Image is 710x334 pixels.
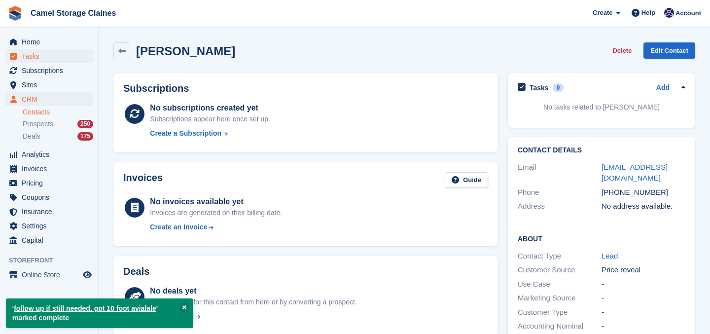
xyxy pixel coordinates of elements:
[445,172,488,188] a: Guide
[150,196,282,208] div: No invoices available yet
[81,269,93,281] a: Preview store
[27,5,120,21] a: Camel Storage Claines
[5,78,93,92] a: menu
[22,64,81,77] span: Subscriptions
[8,6,23,21] img: stora-icon-8386f47178a22dfd0bd8f6a31ec36ba5ce8667c1dd55bd0f319d3a0aa187defe.svg
[5,148,93,161] a: menu
[518,307,602,318] div: Customer Type
[22,162,81,176] span: Invoices
[518,293,602,304] div: Marketing Source
[22,78,81,92] span: Sites
[22,190,81,204] span: Coupons
[643,42,695,59] a: Edit Contact
[602,307,685,318] div: -
[77,132,93,141] div: 175
[23,131,93,142] a: Deals 175
[5,268,93,282] a: menu
[5,190,93,204] a: menu
[518,187,602,198] div: Phone
[518,201,602,212] div: Address
[22,219,81,233] span: Settings
[602,187,685,198] div: [PHONE_NUMBER]
[5,64,93,77] a: menu
[150,114,270,124] div: Subscriptions appear here once set up.
[14,304,156,312] a: follow up if still needed. got 10 foot avialale
[9,256,98,265] span: Storefront
[77,120,93,128] div: 250
[123,172,163,188] h2: Invoices
[518,264,602,276] div: Customer Source
[123,83,488,94] h2: Subscriptions
[22,176,81,190] span: Pricing
[150,285,356,297] div: No deals yet
[5,233,93,247] a: menu
[530,83,549,92] h2: Tasks
[664,8,674,18] img: Rod
[23,108,93,117] a: Contacts
[602,163,668,183] a: [EMAIL_ADDRESS][DOMAIN_NAME]
[602,252,618,260] a: Lead
[23,119,53,129] span: Prospects
[22,205,81,219] span: Insurance
[518,147,685,154] h2: Contact Details
[518,233,685,243] h2: About
[23,119,93,129] a: Prospects 250
[150,311,356,322] a: Create a Deal
[150,297,356,307] div: Create a deal for this contact from here or by converting a prospect.
[136,44,235,58] h2: [PERSON_NAME]
[5,205,93,219] a: menu
[150,102,270,114] div: No subscriptions created yet
[5,176,93,190] a: menu
[22,268,81,282] span: Online Store
[5,49,93,63] a: menu
[22,233,81,247] span: Capital
[5,219,93,233] a: menu
[518,162,602,184] div: Email
[22,35,81,49] span: Home
[602,264,685,276] div: Price reveal
[641,8,655,18] span: Help
[150,222,282,232] a: Create an Invoice
[518,251,602,262] div: Contact Type
[602,293,685,304] div: -
[23,132,40,141] span: Deals
[5,35,93,49] a: menu
[656,82,670,94] a: Add
[675,8,701,18] span: Account
[150,128,270,139] a: Create a Subscription
[150,208,282,218] div: Invoices are generated on their billing date.
[150,128,221,139] div: Create a Subscription
[518,102,685,112] p: No tasks related to [PERSON_NAME]
[22,148,81,161] span: Analytics
[553,83,564,92] div: 0
[150,222,207,232] div: Create an Invoice
[5,162,93,176] a: menu
[5,92,93,106] a: menu
[22,92,81,106] span: CRM
[593,8,612,18] span: Create
[123,266,149,277] h2: Deals
[6,298,193,328] p: ' ' marked complete
[22,49,81,63] span: Tasks
[608,42,636,59] button: Delete
[518,279,602,290] div: Use Case
[602,279,685,290] div: -
[602,201,685,212] div: No address available.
